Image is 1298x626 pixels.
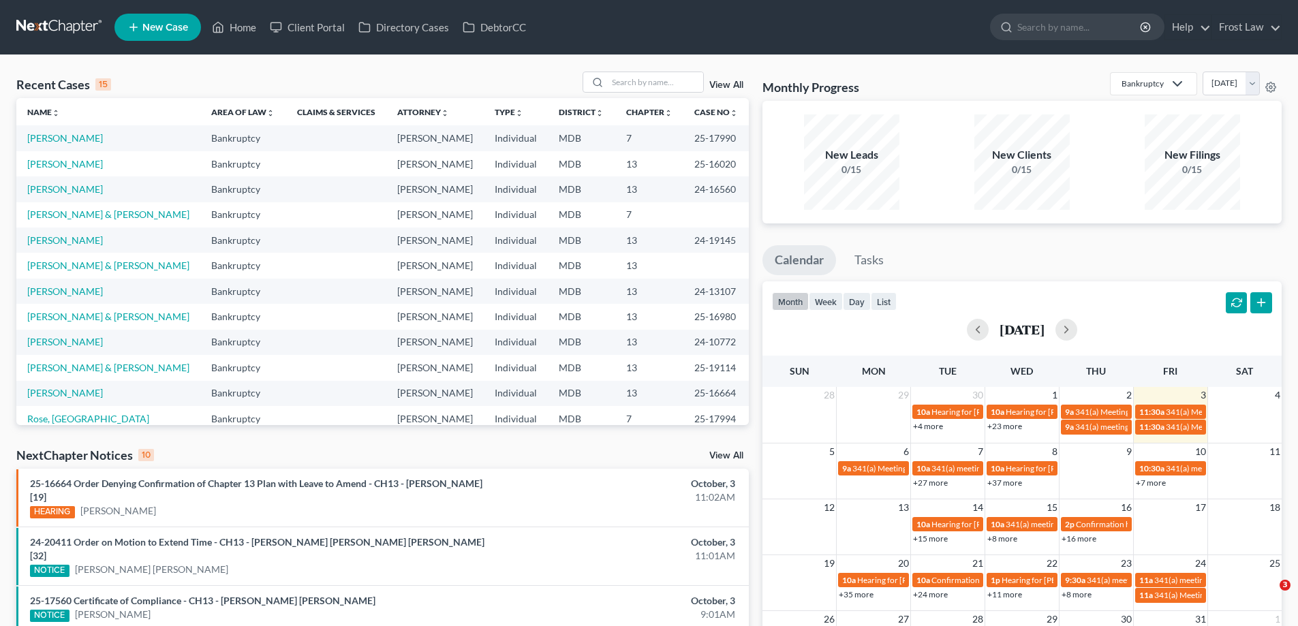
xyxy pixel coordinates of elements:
a: +24 more [913,589,948,599]
td: Bankruptcy [200,125,285,151]
a: Nameunfold_more [27,107,60,117]
div: New Leads [804,147,899,163]
a: [PERSON_NAME] & [PERSON_NAME] [27,311,189,322]
a: Calendar [762,245,836,275]
td: MDB [548,253,615,278]
td: Bankruptcy [200,330,285,355]
div: NOTICE [30,565,69,577]
span: 10:30a [1139,463,1164,473]
div: Recent Cases [16,76,111,93]
td: 13 [615,253,683,278]
span: 13 [897,499,910,516]
div: 15 [95,78,111,91]
td: Individual [484,406,548,431]
a: +7 more [1136,478,1166,488]
td: Individual [484,125,548,151]
td: 13 [615,381,683,406]
td: [PERSON_NAME] [386,304,484,329]
td: Individual [484,228,548,253]
div: October, 3 [509,594,735,608]
span: 18 [1268,499,1282,516]
a: View All [709,80,743,90]
span: 10a [916,519,930,529]
span: 17 [1194,499,1207,516]
td: 13 [615,279,683,304]
span: 341(a) Meeting for [PERSON_NAME] [1166,407,1298,417]
a: [PERSON_NAME] [75,608,151,621]
td: Bankruptcy [200,151,285,176]
span: 2p [1065,519,1075,529]
h3: Monthly Progress [762,79,859,95]
span: 25 [1268,555,1282,572]
span: 11 [1268,443,1282,460]
a: Area of Lawunfold_more [211,107,275,117]
span: 3 [1280,580,1291,591]
span: 10a [991,407,1004,417]
td: 13 [615,304,683,329]
span: 1p [991,575,1000,585]
span: 4 [1273,387,1282,403]
td: MDB [548,125,615,151]
td: Bankruptcy [200,304,285,329]
i: unfold_more [441,109,449,117]
div: 0/15 [974,163,1070,176]
span: Hearing for [PERSON_NAME] [931,519,1038,529]
td: 24-19145 [683,228,749,253]
td: [PERSON_NAME] [386,202,484,228]
a: +15 more [913,533,948,544]
a: [PERSON_NAME] & [PERSON_NAME] [27,362,189,373]
td: 7 [615,202,683,228]
i: unfold_more [52,109,60,117]
div: New Filings [1145,147,1240,163]
td: MDB [548,330,615,355]
span: Hearing for [PERSON_NAME] & [PERSON_NAME] [931,407,1110,417]
a: [PERSON_NAME] [27,183,103,195]
a: DebtorCC [456,15,533,40]
td: MDB [548,228,615,253]
td: Individual [484,279,548,304]
td: 13 [615,176,683,202]
td: [PERSON_NAME] [386,228,484,253]
div: October, 3 [509,535,735,549]
td: 13 [615,151,683,176]
span: Wed [1010,365,1033,377]
a: Home [205,15,263,40]
a: Rose, [GEOGRAPHIC_DATA] [27,413,149,424]
span: 10a [991,519,1004,529]
span: 9:30a [1065,575,1085,585]
div: October, 3 [509,477,735,490]
a: +8 more [1062,589,1092,599]
a: [PERSON_NAME] [80,504,156,518]
a: [PERSON_NAME] [27,132,103,144]
input: Search by name... [608,72,703,92]
td: Individual [484,202,548,228]
a: 25-16664 Order Denying Confirmation of Chapter 13 Plan with Leave to Amend - CH13 - [PERSON_NAME]... [30,478,482,503]
span: 10a [842,575,856,585]
a: Chapterunfold_more [626,107,673,117]
td: Individual [484,151,548,176]
span: 19 [822,555,836,572]
span: 3 [1199,387,1207,403]
span: 10a [916,463,930,473]
td: 13 [615,355,683,380]
td: Bankruptcy [200,406,285,431]
span: Fri [1163,365,1177,377]
span: 29 [897,387,910,403]
a: Districtunfold_more [559,107,604,117]
td: [PERSON_NAME] [386,151,484,176]
span: 10a [991,463,1004,473]
a: [PERSON_NAME] [27,234,103,246]
td: MDB [548,176,615,202]
i: unfold_more [266,109,275,117]
td: Bankruptcy [200,253,285,278]
span: Thu [1086,365,1106,377]
span: 9a [1065,422,1074,432]
span: Mon [862,365,886,377]
td: MDB [548,279,615,304]
a: Help [1165,15,1211,40]
a: [PERSON_NAME] & [PERSON_NAME] [27,260,189,271]
td: Bankruptcy [200,279,285,304]
th: Claims & Services [286,98,386,125]
a: 24-20411 Order on Motion to Extend Time - CH13 - [PERSON_NAME] [PERSON_NAME] [PERSON_NAME] [32] [30,536,484,561]
span: 16 [1119,499,1133,516]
